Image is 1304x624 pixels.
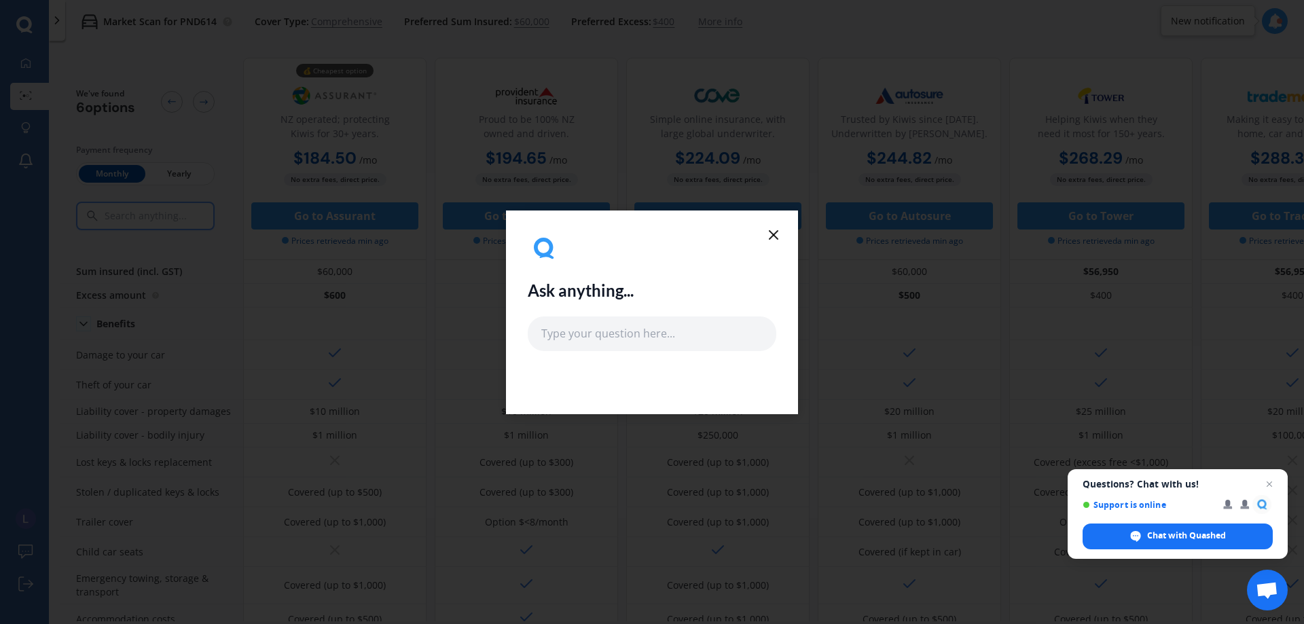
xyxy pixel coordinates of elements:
h2: Ask anything... [528,281,634,301]
div: Open chat [1247,570,1288,610]
span: Chat with Quashed [1147,530,1226,542]
input: Type your question here... [528,316,776,350]
span: Close chat [1261,476,1278,492]
span: Support is online [1083,500,1214,510]
span: Questions? Chat with us! [1083,479,1273,490]
div: Chat with Quashed [1083,524,1273,549]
